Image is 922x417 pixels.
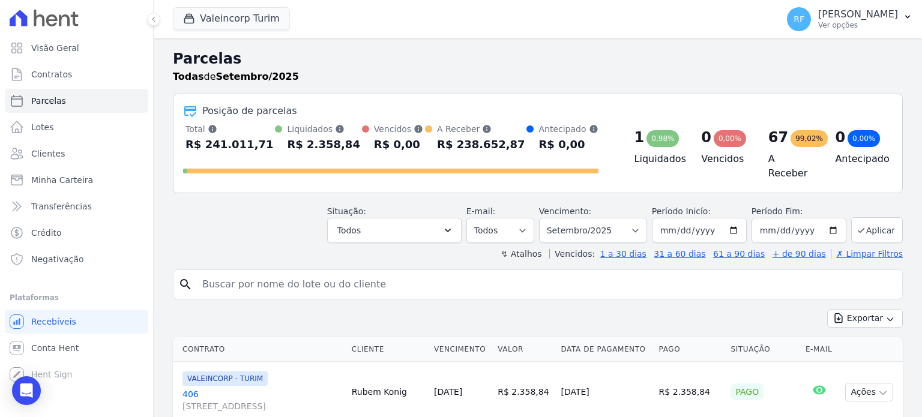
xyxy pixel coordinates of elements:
[634,152,682,166] h4: Liquidados
[374,135,423,154] div: R$ 0,00
[31,316,76,328] span: Recebíveis
[31,95,66,107] span: Parcelas
[434,387,462,397] a: [DATE]
[31,42,79,54] span: Visão Geral
[634,128,645,147] div: 1
[31,121,54,133] span: Lotes
[31,200,92,212] span: Transferências
[851,217,903,243] button: Aplicar
[768,128,788,147] div: 67
[835,152,883,166] h4: Antecipado
[5,194,148,218] a: Transferências
[768,152,816,181] h4: A Receber
[701,152,749,166] h4: Vencidos
[818,8,898,20] p: [PERSON_NAME]
[777,2,922,36] button: RF [PERSON_NAME] Ver opções
[549,249,595,259] label: Vencidos:
[173,48,903,70] h2: Parcelas
[835,128,845,147] div: 0
[182,400,342,412] span: [STREET_ADDRESS]
[31,148,65,160] span: Clientes
[646,130,679,147] div: 0,98%
[713,249,765,259] a: 61 a 90 dias
[337,223,361,238] span: Todos
[182,388,342,412] a: 406[STREET_ADDRESS]
[726,337,800,362] th: Situação
[801,337,839,362] th: E-mail
[182,371,268,386] span: VALEINCORP - TURIM
[31,253,84,265] span: Negativação
[437,123,525,135] div: A Receber
[287,123,360,135] div: Liquidados
[5,168,148,192] a: Minha Carteira
[31,342,79,354] span: Conta Hent
[178,277,193,292] i: search
[827,309,903,328] button: Exportar
[31,227,62,239] span: Crédito
[539,206,591,216] label: Vencimento:
[327,218,462,243] button: Todos
[600,249,646,259] a: 1 a 30 dias
[374,123,423,135] div: Vencidos
[173,7,290,30] button: Valeincorp Turim
[347,337,429,362] th: Cliente
[654,337,726,362] th: Pago
[538,123,598,135] div: Antecipado
[5,115,148,139] a: Lotes
[493,337,556,362] th: Valor
[731,383,764,400] div: Pago
[5,310,148,334] a: Recebíveis
[501,249,541,259] label: ↯ Atalhos
[5,336,148,360] a: Conta Hent
[701,128,711,147] div: 0
[714,130,746,147] div: 0,00%
[429,337,493,362] th: Vencimento
[202,104,297,118] div: Posição de parcelas
[848,130,880,147] div: 0,00%
[794,15,804,23] span: RF
[556,337,654,362] th: Data de Pagamento
[5,89,148,113] a: Parcelas
[5,62,148,86] a: Contratos
[327,206,366,216] label: Situação:
[791,130,828,147] div: 99,02%
[31,174,93,186] span: Minha Carteira
[5,36,148,60] a: Visão Geral
[185,123,274,135] div: Total
[185,135,274,154] div: R$ 241.011,71
[752,205,846,218] label: Período Fim:
[173,70,299,84] p: de
[845,383,893,401] button: Ações
[173,337,347,362] th: Contrato
[654,249,705,259] a: 31 a 60 dias
[773,249,826,259] a: + de 90 dias
[10,290,143,305] div: Plataformas
[195,272,897,296] input: Buscar por nome do lote ou do cliente
[5,221,148,245] a: Crédito
[173,71,204,82] strong: Todas
[12,376,41,405] div: Open Intercom Messenger
[831,249,903,259] a: ✗ Limpar Filtros
[818,20,898,30] p: Ver opções
[652,206,711,216] label: Período Inicío:
[437,135,525,154] div: R$ 238.652,87
[31,68,72,80] span: Contratos
[5,142,148,166] a: Clientes
[216,71,299,82] strong: Setembro/2025
[466,206,496,216] label: E-mail:
[538,135,598,154] div: R$ 0,00
[287,135,360,154] div: R$ 2.358,84
[5,247,148,271] a: Negativação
